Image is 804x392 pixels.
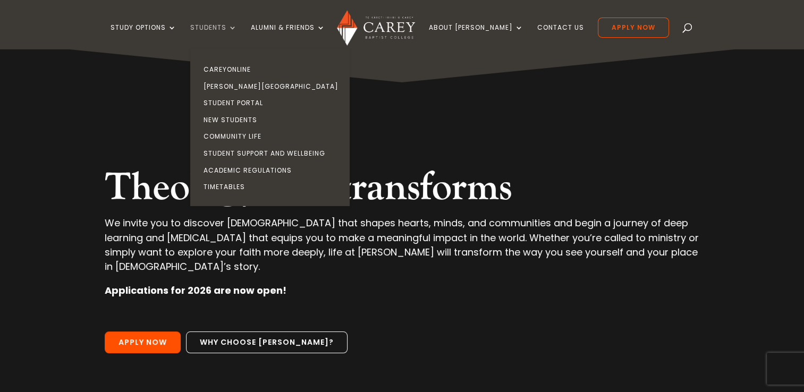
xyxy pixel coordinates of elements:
[193,95,352,112] a: Student Portal
[186,331,348,354] a: Why choose [PERSON_NAME]?
[251,24,325,49] a: Alumni & Friends
[190,24,237,49] a: Students
[193,128,352,145] a: Community Life
[598,18,669,38] a: Apply Now
[193,61,352,78] a: CareyOnline
[193,78,352,95] a: [PERSON_NAME][GEOGRAPHIC_DATA]
[193,112,352,129] a: New Students
[105,284,286,297] strong: Applications for 2026 are now open!
[111,24,176,49] a: Study Options
[105,331,181,354] a: Apply Now
[105,165,699,216] h2: Theology that transforms
[193,162,352,179] a: Academic Regulations
[537,24,584,49] a: Contact Us
[193,145,352,162] a: Student Support and Wellbeing
[193,178,352,195] a: Timetables
[337,10,415,46] img: Carey Baptist College
[105,216,699,283] p: We invite you to discover [DEMOGRAPHIC_DATA] that shapes hearts, minds, and communities and begin...
[429,24,523,49] a: About [PERSON_NAME]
